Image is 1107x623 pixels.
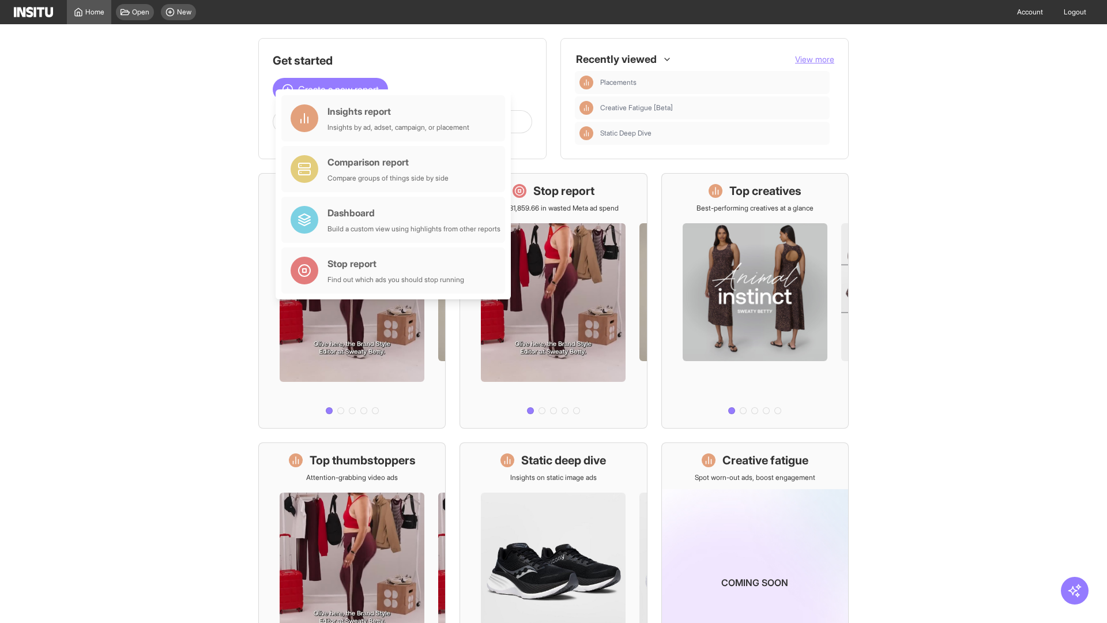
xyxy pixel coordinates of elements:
p: Insights on static image ads [510,473,597,482]
button: Create a new report [273,78,388,101]
div: Insights [579,126,593,140]
span: View more [795,54,834,64]
span: Static Deep Dive [600,129,825,138]
span: Creative Fatigue [Beta] [600,103,825,112]
div: Insights by ad, adset, campaign, or placement [327,123,469,132]
p: Best-performing creatives at a glance [696,204,814,213]
img: Logo [14,7,53,17]
div: Find out which ads you should stop running [327,275,464,284]
div: Insights report [327,104,469,118]
a: Top creativesBest-performing creatives at a glance [661,173,849,429]
span: Placements [600,78,637,87]
h1: Static deep dive [521,452,606,468]
p: Save £31,859.66 in wasted Meta ad spend [488,204,619,213]
span: Creative Fatigue [Beta] [600,103,673,112]
div: Dashboard [327,206,500,220]
div: Stop report [327,257,464,271]
span: Open [132,7,149,17]
div: Insights [579,76,593,89]
div: Build a custom view using highlights from other reports [327,224,500,234]
span: New [177,7,191,17]
span: Placements [600,78,825,87]
a: What's live nowSee all active ads instantly [258,173,446,429]
h1: Stop report [533,183,594,199]
h1: Top thumbstoppers [310,452,416,468]
h1: Top creatives [729,183,801,199]
span: Static Deep Dive [600,129,652,138]
span: Home [85,7,104,17]
p: Attention-grabbing video ads [306,473,398,482]
button: View more [795,54,834,65]
div: Compare groups of things side by side [327,174,449,183]
div: Insights [579,101,593,115]
div: Comparison report [327,155,449,169]
a: Stop reportSave £31,859.66 in wasted Meta ad spend [460,173,647,429]
h1: Get started [273,52,532,69]
span: Create a new report [298,82,379,96]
